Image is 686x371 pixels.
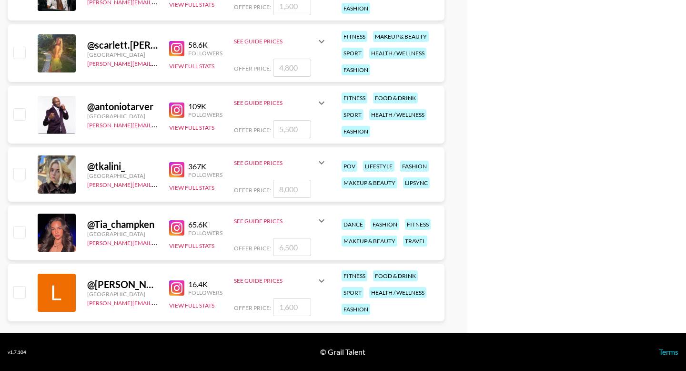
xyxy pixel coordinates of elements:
[342,48,363,59] div: sport
[169,242,214,249] button: View Full Stats
[87,39,158,51] div: @ scarlett.[PERSON_NAME]
[342,3,370,14] div: fashion
[273,59,311,77] input: 4,800
[87,278,158,290] div: @ [PERSON_NAME].1388
[188,50,222,57] div: Followers
[373,270,418,281] div: food & drink
[234,151,327,174] div: See Guide Prices
[188,289,222,296] div: Followers
[87,290,158,298] div: [GEOGRAPHIC_DATA]
[342,31,367,42] div: fitness
[234,159,316,166] div: See Guide Prices
[363,161,394,172] div: lifestyle
[273,120,311,138] input: 5,500
[188,279,222,289] div: 16.4K
[234,99,316,106] div: See Guide Prices
[273,180,311,198] input: 8,000
[188,229,222,237] div: Followers
[342,236,397,247] div: makeup & beauty
[87,113,158,120] div: [GEOGRAPHIC_DATA]
[234,245,271,252] span: Offer Price:
[87,179,228,188] a: [PERSON_NAME][EMAIL_ADDRESS][DOMAIN_NAME]
[188,111,222,118] div: Followers
[342,304,370,315] div: fashion
[169,184,214,191] button: View Full Stats
[342,93,367,103] div: fitness
[8,349,26,355] div: v 1.7.104
[342,270,367,281] div: fitness
[373,31,429,42] div: makeup & beauty
[659,347,678,356] a: Terms
[234,304,271,311] span: Offer Price:
[342,126,370,137] div: fashion
[87,51,158,58] div: [GEOGRAPHIC_DATA]
[342,219,365,230] div: dance
[169,302,214,309] button: View Full Stats
[188,40,222,50] div: 58.6K
[234,217,316,225] div: See Guide Prices
[234,65,271,72] span: Offer Price:
[169,103,184,118] img: Instagram
[400,161,429,172] div: fashion
[87,58,228,67] a: [PERSON_NAME][EMAIL_ADDRESS][DOMAIN_NAME]
[87,172,158,179] div: [GEOGRAPHIC_DATA]
[369,287,426,298] div: health / wellness
[188,102,222,111] div: 109K
[320,347,365,357] div: © Grail Talent
[169,124,214,131] button: View Full Stats
[169,220,184,236] img: Instagram
[342,287,363,298] div: sport
[87,218,158,230] div: @ Tia_champken
[234,269,327,292] div: See Guide Prices
[342,64,370,75] div: fashion
[87,101,158,113] div: @ antoniotarver
[273,238,311,256] input: 6,500
[405,219,431,230] div: fitness
[234,30,327,53] div: See Guide Prices
[188,220,222,229] div: 65.6K
[234,186,271,194] span: Offer Price:
[234,209,327,232] div: See Guide Prices
[188,171,222,178] div: Followers
[273,298,311,316] input: 1,600
[169,162,184,177] img: Instagram
[369,109,426,120] div: health / wellness
[234,38,316,45] div: See Guide Prices
[342,177,397,188] div: makeup & beauty
[87,237,228,247] a: [PERSON_NAME][EMAIL_ADDRESS][DOMAIN_NAME]
[342,109,363,120] div: sport
[371,219,399,230] div: fashion
[169,62,214,70] button: View Full Stats
[188,162,222,171] div: 367K
[234,277,316,284] div: See Guide Prices
[87,230,158,237] div: [GEOGRAPHIC_DATA]
[369,48,426,59] div: health / wellness
[169,41,184,56] img: Instagram
[169,1,214,8] button: View Full Stats
[87,120,228,129] a: [PERSON_NAME][EMAIL_ADDRESS][DOMAIN_NAME]
[342,161,357,172] div: pov
[234,126,271,134] span: Offer Price:
[403,236,427,247] div: travel
[403,177,430,188] div: lipsync
[87,298,228,307] a: [PERSON_NAME][EMAIL_ADDRESS][DOMAIN_NAME]
[234,92,327,114] div: See Guide Prices
[234,3,271,10] span: Offer Price:
[169,280,184,296] img: Instagram
[373,93,418,103] div: food & drink
[87,160,158,172] div: @ tkalini_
